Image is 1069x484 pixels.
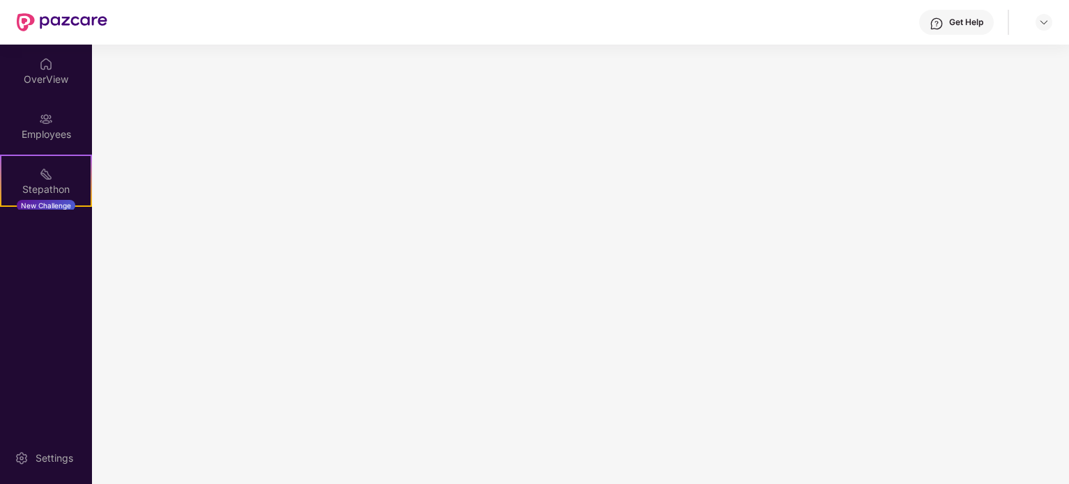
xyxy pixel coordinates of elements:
[17,13,107,31] img: New Pazcare Logo
[949,17,983,28] div: Get Help
[39,57,53,71] img: svg+xml;base64,PHN2ZyBpZD0iSG9tZSIgeG1sbnM9Imh0dHA6Ly93d3cudzMub3JnLzIwMDAvc3ZnIiB3aWR0aD0iMjAiIG...
[930,17,944,31] img: svg+xml;base64,PHN2ZyBpZD0iSGVscC0zMngzMiIgeG1sbnM9Imh0dHA6Ly93d3cudzMub3JnLzIwMDAvc3ZnIiB3aWR0aD...
[1038,17,1049,28] img: svg+xml;base64,PHN2ZyBpZD0iRHJvcGRvd24tMzJ4MzIiIHhtbG5zPSJodHRwOi8vd3d3LnczLm9yZy8yMDAwL3N2ZyIgd2...
[39,112,53,126] img: svg+xml;base64,PHN2ZyBpZD0iRW1wbG95ZWVzIiB4bWxucz0iaHR0cDovL3d3dy53My5vcmcvMjAwMC9zdmciIHdpZHRoPS...
[17,200,75,211] div: New Challenge
[31,451,77,465] div: Settings
[15,451,29,465] img: svg+xml;base64,PHN2ZyBpZD0iU2V0dGluZy0yMHgyMCIgeG1sbnM9Imh0dHA6Ly93d3cudzMub3JnLzIwMDAvc3ZnIiB3aW...
[39,167,53,181] img: svg+xml;base64,PHN2ZyB4bWxucz0iaHR0cDovL3d3dy53My5vcmcvMjAwMC9zdmciIHdpZHRoPSIyMSIgaGVpZ2h0PSIyMC...
[1,182,91,196] div: Stepathon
